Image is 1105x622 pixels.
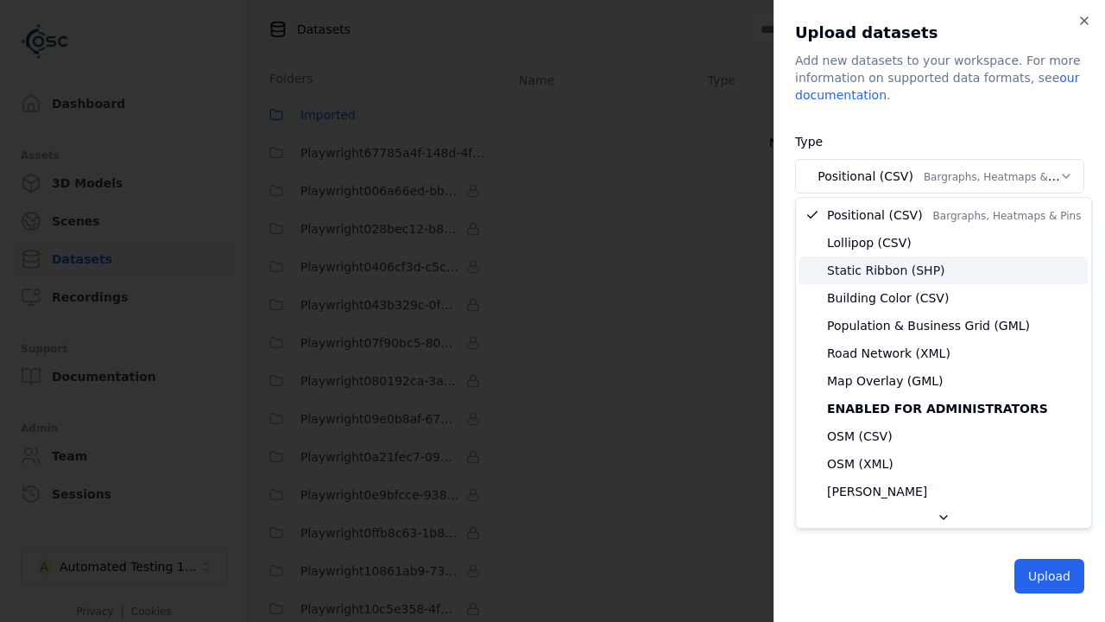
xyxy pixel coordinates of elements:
[827,428,893,445] span: OSM (CSV)
[933,210,1082,222] span: Bargraphs, Heatmaps & Pins
[799,395,1088,422] div: Enabled for administrators
[827,317,1030,334] span: Population & Business Grid (GML)
[827,289,949,307] span: Building Color (CSV)
[827,206,1081,224] span: Positional (CSV)
[827,262,945,279] span: Static Ribbon (SHP)
[827,372,944,390] span: Map Overlay (GML)
[827,345,950,362] span: Road Network (XML)
[827,455,893,473] span: OSM (XML)
[827,483,927,500] span: [PERSON_NAME]
[827,234,912,251] span: Lollipop (CSV)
